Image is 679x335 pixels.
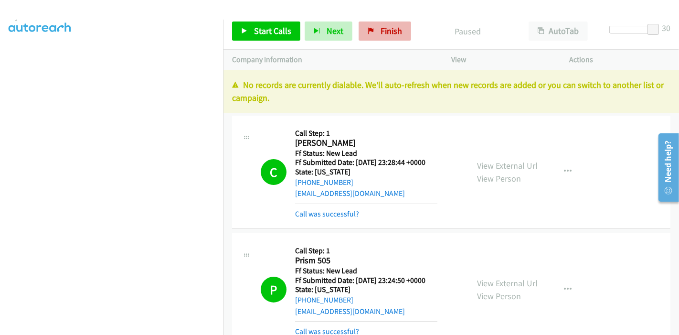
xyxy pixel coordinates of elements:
[381,25,402,36] span: Finish
[232,78,670,104] p: No records are currently dialable. We'll auto-refresh when new records are added or you can switc...
[424,25,511,38] p: Paused
[295,307,405,316] a: [EMAIL_ADDRESS][DOMAIN_NAME]
[295,158,437,167] h5: Ff Submitted Date: [DATE] 23:28:44 +0000
[477,278,538,289] a: View External Url
[652,130,679,205] iframe: Resource Center
[295,189,405,198] a: [EMAIL_ADDRESS][DOMAIN_NAME]
[295,149,437,158] h5: Ff Status: New Lead
[570,54,671,65] p: Actions
[295,209,359,218] a: Call was successful?
[295,167,437,177] h5: State: [US_STATE]
[295,295,353,304] a: [PHONE_NUMBER]
[359,22,411,41] a: Finish
[295,246,437,256] h5: Call Step: 1
[529,22,588,41] button: AutoTab
[662,22,670,34] div: 30
[232,22,300,41] a: Start Calls
[295,276,437,285] h5: Ff Submitted Date: [DATE] 23:24:50 +0000
[451,54,552,65] p: View
[295,266,437,276] h5: Ff Status: New Lead
[261,159,286,185] h1: C
[295,285,437,294] h5: State: [US_STATE]
[295,138,437,149] h2: [PERSON_NAME]
[295,178,353,187] a: [PHONE_NUMBER]
[261,277,286,303] h1: P
[295,129,437,138] h5: Call Step: 1
[477,160,538,171] a: View External Url
[327,25,343,36] span: Next
[477,291,521,302] a: View Person
[295,255,437,266] h2: Prism 505
[477,173,521,184] a: View Person
[305,22,352,41] button: Next
[254,25,291,36] span: Start Calls
[232,54,434,65] p: Company Information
